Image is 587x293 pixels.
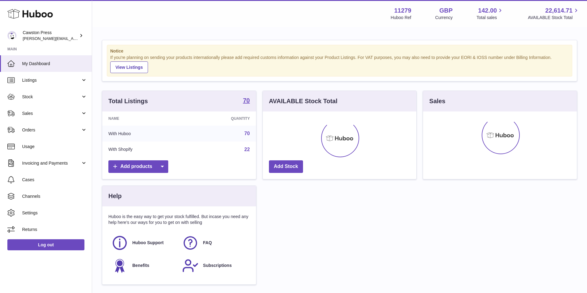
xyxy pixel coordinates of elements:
strong: 11279 [394,6,411,15]
strong: GBP [439,6,453,15]
span: Returns [22,227,87,232]
a: Add Stock [269,160,303,173]
a: FAQ [182,235,247,251]
a: Add products [108,160,168,173]
a: Benefits [111,257,176,274]
span: Orders [22,127,81,133]
div: Cawston Press [23,30,78,41]
a: 70 [243,97,250,105]
a: Huboo Support [111,235,176,251]
h3: Help [108,192,122,200]
a: Log out [7,239,84,250]
a: 70 [244,131,250,136]
span: Sales [22,111,81,116]
span: 142.00 [478,6,497,15]
span: Invoicing and Payments [22,160,81,166]
th: Name [102,111,185,126]
div: If you're planning on sending your products internationally please add required customs informati... [110,55,569,73]
span: [PERSON_NAME][EMAIL_ADDRESS][PERSON_NAME][DOMAIN_NAME] [23,36,156,41]
span: Huboo Support [132,240,164,246]
a: 22,614.71 AVAILABLE Stock Total [528,6,580,21]
h3: AVAILABLE Stock Total [269,97,337,105]
span: 22,614.71 [545,6,573,15]
td: With Shopify [102,142,185,158]
a: Subscriptions [182,257,247,274]
span: AVAILABLE Stock Total [528,15,580,21]
p: Huboo is the easy way to get your stock fulfilled. But incase you need any help here's our ways f... [108,214,250,225]
span: My Dashboard [22,61,87,67]
strong: 70 [243,97,250,104]
th: Quantity [185,111,256,126]
div: Huboo Ref [391,15,411,21]
span: Channels [22,193,87,199]
span: Settings [22,210,87,216]
div: Currency [435,15,453,21]
img: thomas.carson@cawstonpress.com [7,31,17,40]
span: Total sales [476,15,504,21]
span: Cases [22,177,87,183]
a: View Listings [110,61,148,73]
span: Stock [22,94,81,100]
a: 22 [244,147,250,152]
span: Listings [22,77,81,83]
h3: Sales [429,97,445,105]
a: 142.00 Total sales [476,6,504,21]
h3: Total Listings [108,97,148,105]
span: Benefits [132,263,149,268]
td: With Huboo [102,126,185,142]
span: FAQ [203,240,212,246]
strong: Notice [110,48,569,54]
span: Subscriptions [203,263,231,268]
span: Usage [22,144,87,150]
